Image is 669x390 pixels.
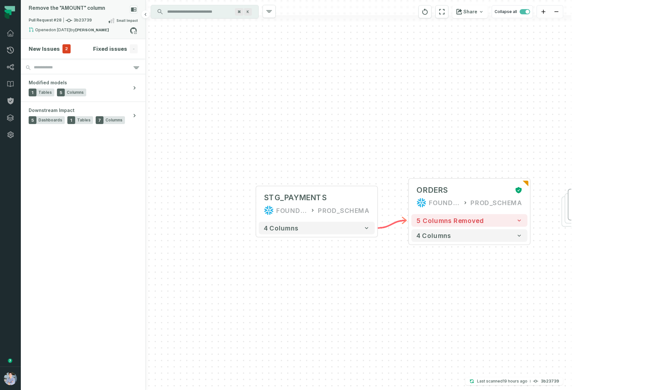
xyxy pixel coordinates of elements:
[38,90,52,95] span: Tables
[105,118,122,123] span: Columns
[377,220,406,228] g: Edge from c8867c613c347eb7857e509391c84b7d to 0dd85c77dd217d0afb16c7d4fb3eff19
[29,27,130,35] div: Opened by
[116,18,138,23] span: Small Impact
[77,118,90,123] span: Tables
[38,118,62,123] span: Dashboards
[75,28,109,32] strong: Barak Fargoun (fargoun)
[416,185,448,195] div: ORDERS
[67,90,84,95] span: Columns
[29,44,138,53] button: New Issues2Fixed issues-
[57,89,65,96] span: 5
[416,232,451,239] span: 4 columns
[96,116,103,124] span: 7
[142,10,149,18] button: Hide browsing panel
[29,89,36,96] span: 1
[29,107,75,114] span: Downstream Impact
[29,17,92,24] span: Pull Request #28 3b23739
[512,186,522,194] div: Certified
[7,358,13,364] div: Tooltip anchor
[471,198,522,208] div: PROD_SCHEMA
[264,224,299,232] span: 4 columns
[62,44,71,53] span: 2
[244,8,252,16] span: Press ⌘ + K to focus the search bar
[465,377,563,385] button: Last scanned[DATE] 4:23:59 AM3b23739
[51,27,70,32] relative-time: Mar 10, 2025, 11:00 PM GMT+2
[4,372,17,385] img: avatar of Alon Nafta
[129,26,138,35] a: View on github
[21,74,145,102] button: Modified models1Tables5Columns
[93,45,127,53] h4: Fixed issues
[130,44,138,53] span: -
[550,6,563,18] button: zoom out
[67,116,75,124] span: 1
[492,5,533,18] button: Collapse all
[235,8,243,16] span: Press ⌘ + K to focus the search bar
[21,102,145,129] button: Downstream Impact5Dashboards1Tables7Columns
[29,5,105,11] div: Remove the "AMOUNT" column
[318,205,370,215] div: PROD_SCHEMA
[537,6,550,18] button: zoom in
[29,45,60,53] h4: New Issues
[429,198,460,208] div: FOUNDATIONAL_DB
[416,216,484,224] span: 5 columns removed
[29,79,67,86] span: Modified models
[452,5,488,18] button: Share
[264,193,327,203] div: STG_PAYMENTS
[503,379,527,383] relative-time: Sep 6, 2025, 4:23 AM GMT+3
[541,379,559,383] h4: 3b23739
[276,205,307,215] div: FOUNDATIONAL_DB
[29,116,36,124] span: 5
[477,378,527,384] p: Last scanned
